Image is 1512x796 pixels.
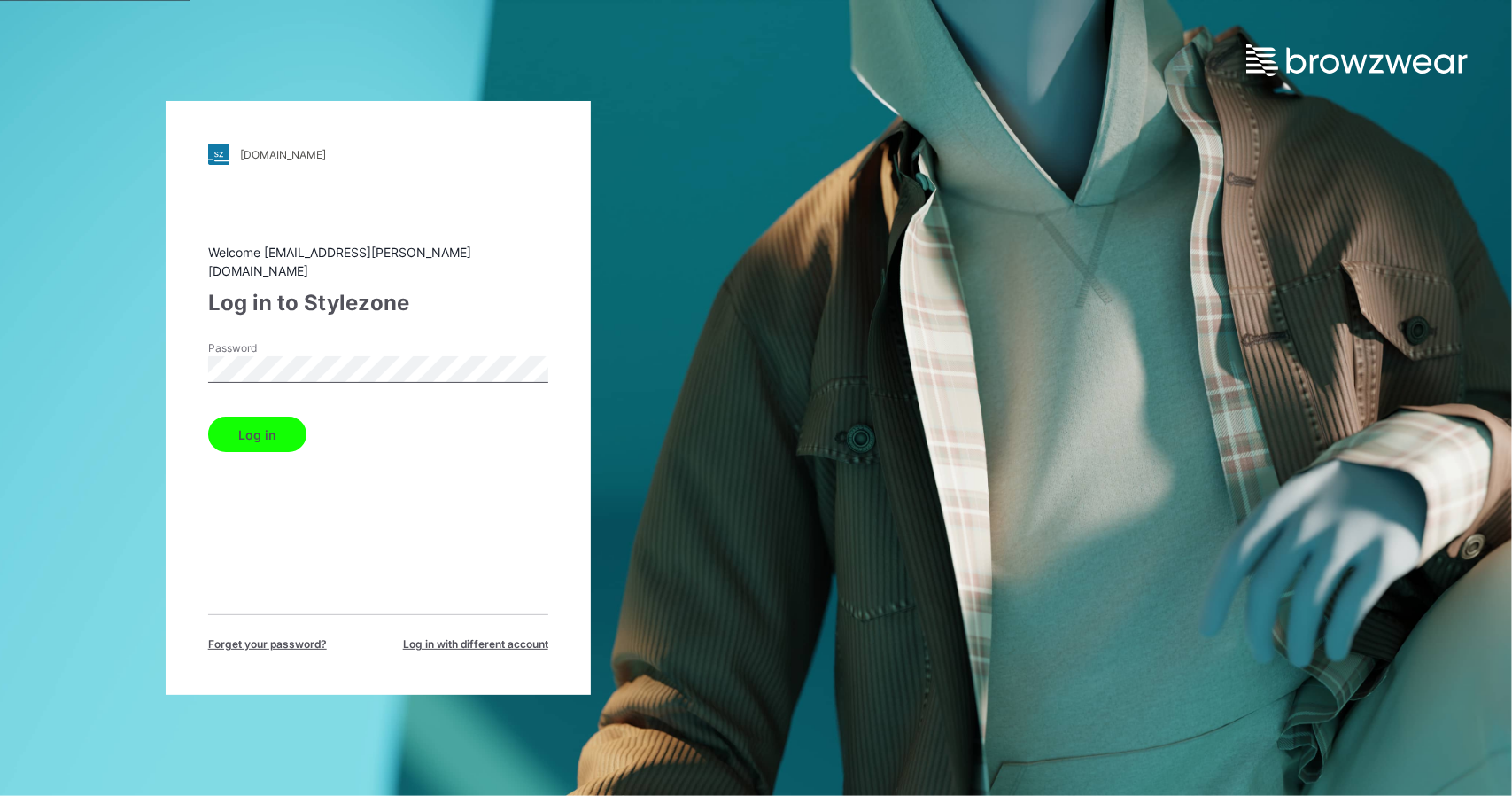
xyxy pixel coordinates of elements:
[208,144,548,165] a: [DOMAIN_NAME]
[208,340,332,356] label: Password
[208,636,327,652] span: Forget your password?
[208,287,548,319] div: Log in to Stylezone
[208,417,306,452] button: Log in
[208,243,548,280] div: Welcome [EMAIL_ADDRESS][PERSON_NAME][DOMAIN_NAME]
[240,148,326,161] div: [DOMAIN_NAME]
[208,144,229,165] img: stylezone-logo.562084cfcfab977791bfbf7441f1a819.svg
[403,636,548,652] span: Log in with different account
[1246,44,1468,76] img: browzwear-logo.e42bd6dac1945053ebaf764b6aa21510.svg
